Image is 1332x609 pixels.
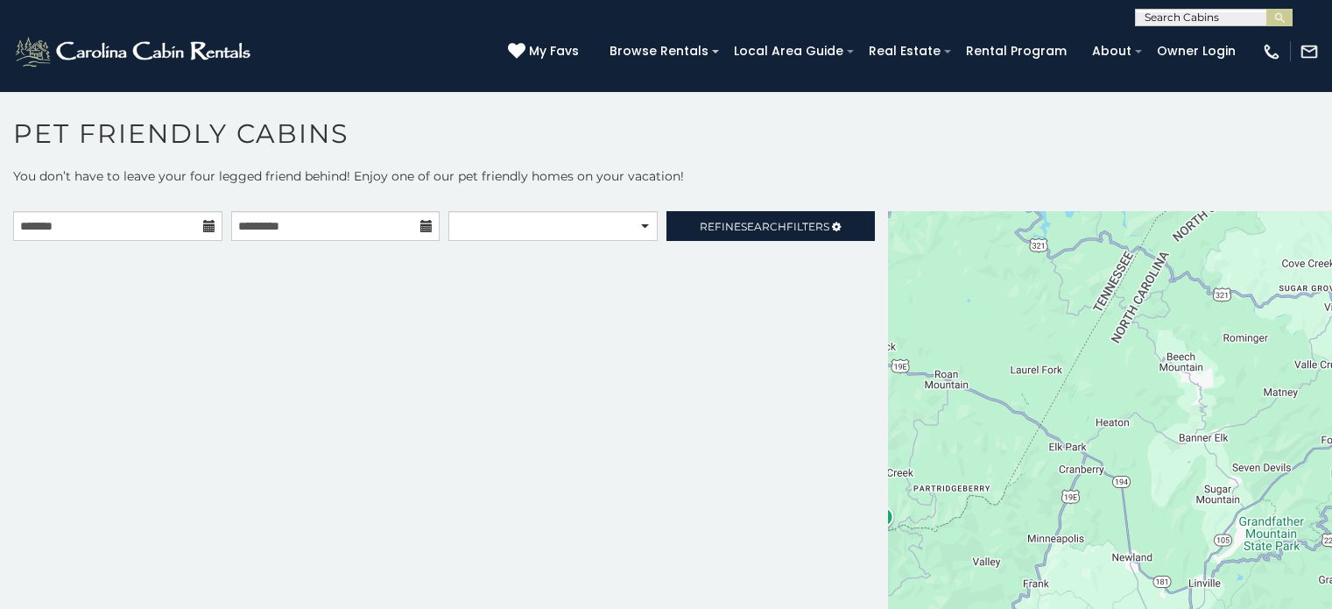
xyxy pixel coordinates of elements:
[741,220,786,233] span: Search
[860,38,949,65] a: Real Estate
[601,38,717,65] a: Browse Rentals
[1262,42,1281,61] img: phone-regular-white.png
[725,38,852,65] a: Local Area Guide
[957,38,1075,65] a: Rental Program
[508,42,583,61] a: My Favs
[529,42,579,60] span: My Favs
[13,34,256,69] img: White-1-2.png
[666,211,876,241] a: RefineSearchFilters
[700,220,829,233] span: Refine Filters
[1083,38,1140,65] a: About
[1148,38,1244,65] a: Owner Login
[1300,42,1319,61] img: mail-regular-white.png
